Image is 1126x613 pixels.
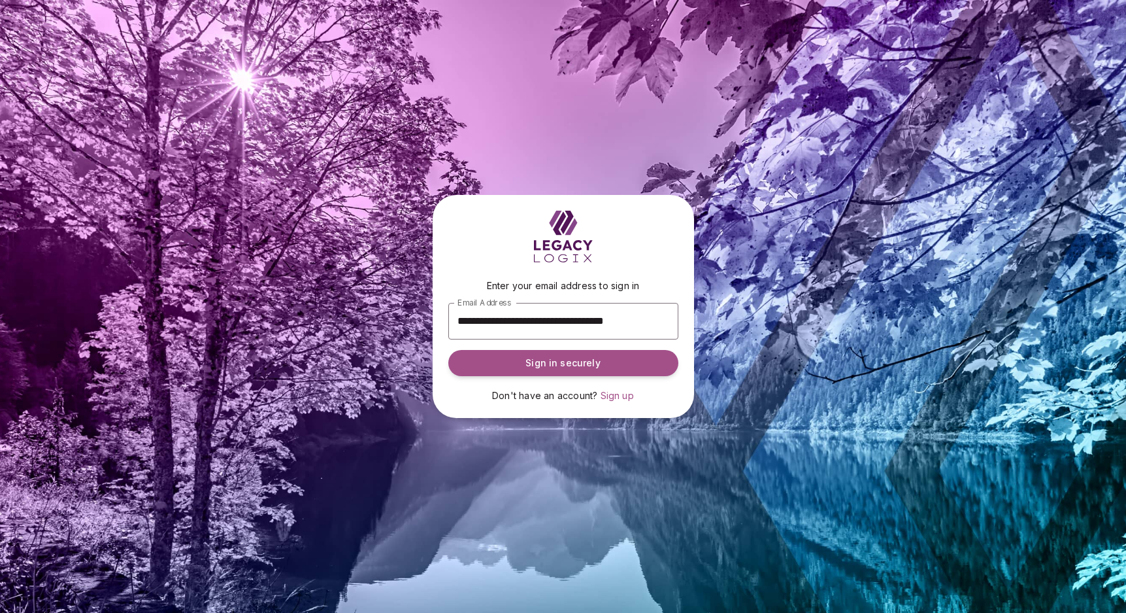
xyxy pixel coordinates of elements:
[457,298,511,307] span: Email Address
[487,280,640,291] span: Enter your email address to sign in
[525,357,600,370] span: Sign in securely
[601,390,634,401] span: Sign up
[448,350,678,376] button: Sign in securely
[601,389,634,402] a: Sign up
[492,390,597,401] span: Don't have an account?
